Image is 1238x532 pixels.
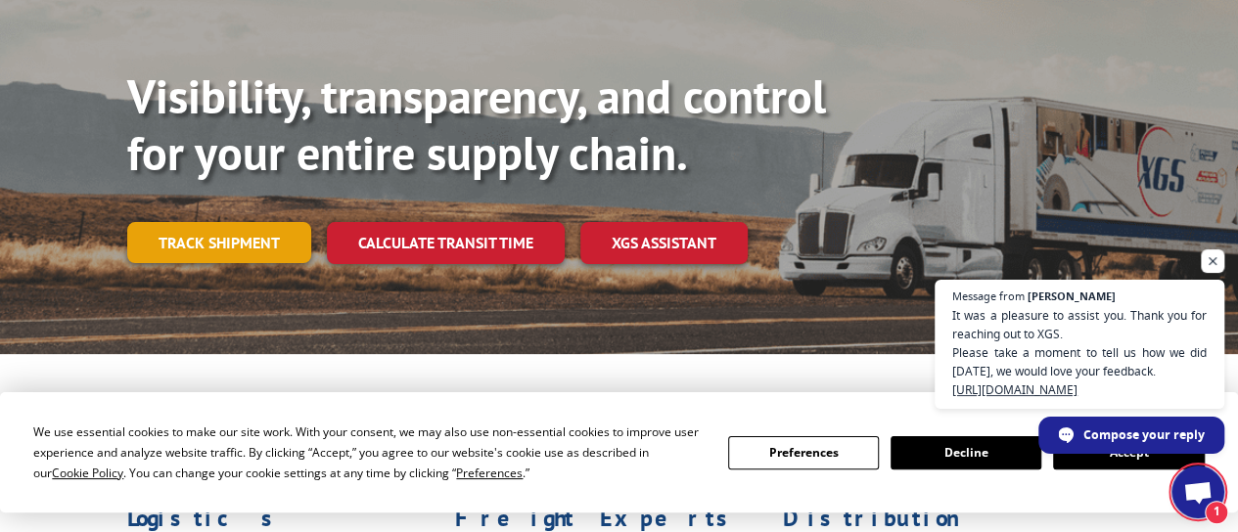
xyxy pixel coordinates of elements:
b: Visibility, transparency, and control for your entire supply chain. [127,66,826,183]
button: Decline [891,436,1041,469]
span: 1 [1205,501,1228,524]
span: It was a pleasure to assist you. Thank you for reaching out to XGS. Please take a moment to tell ... [952,306,1207,399]
span: Message from [952,290,1025,301]
div: Open chat [1171,465,1224,518]
span: [PERSON_NAME] [1028,290,1116,301]
div: We use essential cookies to make our site work. With your consent, we may also use non-essential ... [33,421,704,483]
button: Preferences [728,436,879,469]
a: XGS ASSISTANT [580,222,748,264]
span: Cookie Policy [52,465,123,481]
span: Compose your reply [1083,418,1205,452]
a: Calculate transit time [327,222,565,264]
a: Track shipment [127,222,311,263]
span: Preferences [456,465,523,481]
